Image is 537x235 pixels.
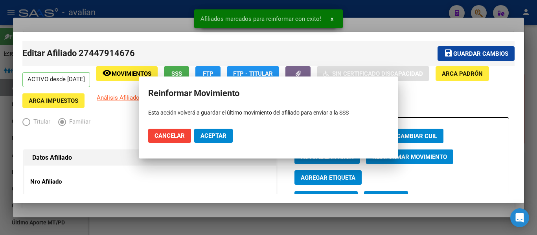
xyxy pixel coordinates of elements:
[66,117,90,126] span: Familiar
[96,66,158,81] button: Movimientos
[366,149,453,164] button: Reinformar Movimiento
[200,15,321,23] span: Afiliados marcados para reinformar con exito!
[29,97,78,104] span: ARCA Impuestos
[22,120,98,127] mat-radio-group: Elija una opción
[294,191,358,206] button: Vencimiento PMI
[102,68,112,78] mat-icon: remove_red_eye
[364,191,408,206] button: Categoria
[194,129,233,143] button: Aceptar
[372,153,447,160] span: Reinformar Movimiento
[442,70,483,77] span: ARCA Padrón
[438,46,515,61] button: Guardar cambios
[30,177,102,186] p: Nro Afiliado
[171,70,182,77] span: SSS
[453,50,508,57] span: Guardar cambios
[97,94,140,101] span: Análisis Afiliado
[148,109,389,117] p: Esta acción volverá a guardar el último movimiento del afiliado para enviar a la SSS
[227,66,279,81] button: FTP - Titular
[397,133,437,140] span: Cambiar CUIL
[331,15,333,22] span: x
[148,129,191,143] button: Cancelar
[22,72,90,87] p: ACTIVO desde [DATE]
[233,70,273,77] span: FTP - Titular
[164,66,189,81] button: SSS
[444,48,453,58] mat-icon: save
[317,66,429,81] button: Sin Certificado Discapacidad
[32,153,268,162] h1: Datos Afiliado
[195,66,221,81] button: FTP
[154,132,185,139] span: Cancelar
[200,132,226,139] span: Aceptar
[22,93,85,108] button: ARCA Impuestos
[332,70,423,77] span: Sin Certificado Discapacidad
[390,129,443,143] button: Cambiar CUIL
[301,174,355,181] span: Agregar Etiqueta
[294,170,362,185] button: Agregar Etiqueta
[510,208,529,227] div: Open Intercom Messenger
[203,70,213,77] span: FTP
[112,70,151,77] span: Movimientos
[30,117,50,126] span: Titular
[436,66,489,81] button: ARCA Padrón
[148,86,389,101] h2: Reinformar Movimiento
[22,48,135,58] span: Editar Afiliado 27447914676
